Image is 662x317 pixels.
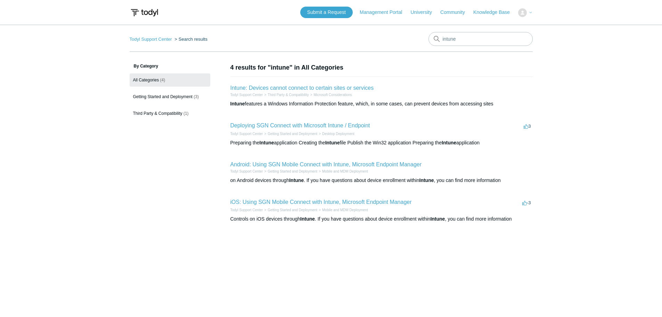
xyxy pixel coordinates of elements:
a: iOS: Using SGN Mobile Connect with Intune, Microsoft Endpoint Manager [230,199,412,205]
em: Intune [430,216,445,222]
li: Desktop Deployment [317,131,354,136]
h3: By Category [130,63,210,69]
a: Todyl Support Center [130,37,172,42]
a: Third Party & Compatibility [268,93,309,97]
a: Community [440,9,472,16]
a: Getting Started and Deployment [268,132,317,136]
a: Getting Started and Deployment [268,169,317,173]
img: Todyl Support Center Help Center home page [130,6,159,19]
a: Mobile and MDM Deployment [322,169,368,173]
div: Controls on iOS devices through . If you have questions about device enrollment within , you can ... [230,215,533,223]
span: Third Party & Compatibility [133,111,182,116]
li: Third Party & Compatibility [263,92,309,97]
li: Getting Started and Deployment [263,207,317,213]
input: Search [428,32,533,46]
li: Todyl Support Center [130,37,173,42]
em: Intune [325,140,340,145]
em: Intune [442,140,456,145]
em: Intune [260,140,274,145]
em: Intune [300,216,315,222]
a: Getting Started and Deployment (3) [130,90,210,103]
a: Desktop Deployment [322,132,354,136]
div: features a Windows Information Protection feature, which, in some cases, can prevent devices from... [230,100,533,108]
div: Preparing the application Creating the file Publish the Win32 application Preparing the application [230,139,533,146]
li: Search results [173,37,207,42]
a: Microsoft Considerations [314,93,352,97]
h1: 4 results for "intune" in All Categories [230,63,533,72]
li: Todyl Support Center [230,131,263,136]
li: Todyl Support Center [230,169,263,174]
a: Todyl Support Center [230,169,263,173]
a: Getting Started and Deployment [268,208,317,212]
span: 3 [524,124,531,129]
li: Getting Started and Deployment [263,131,317,136]
span: (3) [194,94,199,99]
span: (4) [160,78,165,82]
a: Todyl Support Center [230,93,263,97]
a: Todyl Support Center [230,208,263,212]
a: Management Portal [360,9,409,16]
a: Mobile and MDM Deployment [322,208,368,212]
a: Android: Using SGN Mobile Connect with Intune, Microsoft Endpoint Manager [230,161,422,167]
li: Microsoft Considerations [309,92,352,97]
a: All Categories (4) [130,73,210,87]
li: Getting Started and Deployment [263,169,317,174]
div: on Android devices through . If you have questions about device enrollment within , you can find ... [230,177,533,184]
a: Submit a Request [300,7,353,18]
a: Third Party & Compatibility (1) [130,107,210,120]
span: Getting Started and Deployment [133,94,193,99]
span: (1) [183,111,189,116]
em: Intune [289,177,304,183]
li: Mobile and MDM Deployment [317,169,368,174]
span: -3 [522,200,531,205]
li: Todyl Support Center [230,207,263,213]
em: Intune [419,177,434,183]
li: Todyl Support Center [230,92,263,97]
a: Todyl Support Center [230,132,263,136]
li: Mobile and MDM Deployment [317,207,368,213]
a: Intune: Devices cannot connect to certain sites or services [230,85,374,91]
a: University [410,9,439,16]
em: Intune [230,101,245,106]
a: Knowledge Base [473,9,517,16]
span: All Categories [133,78,159,82]
a: Deploying SGN Connect with Microsoft Intune / Endpoint [230,122,370,128]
